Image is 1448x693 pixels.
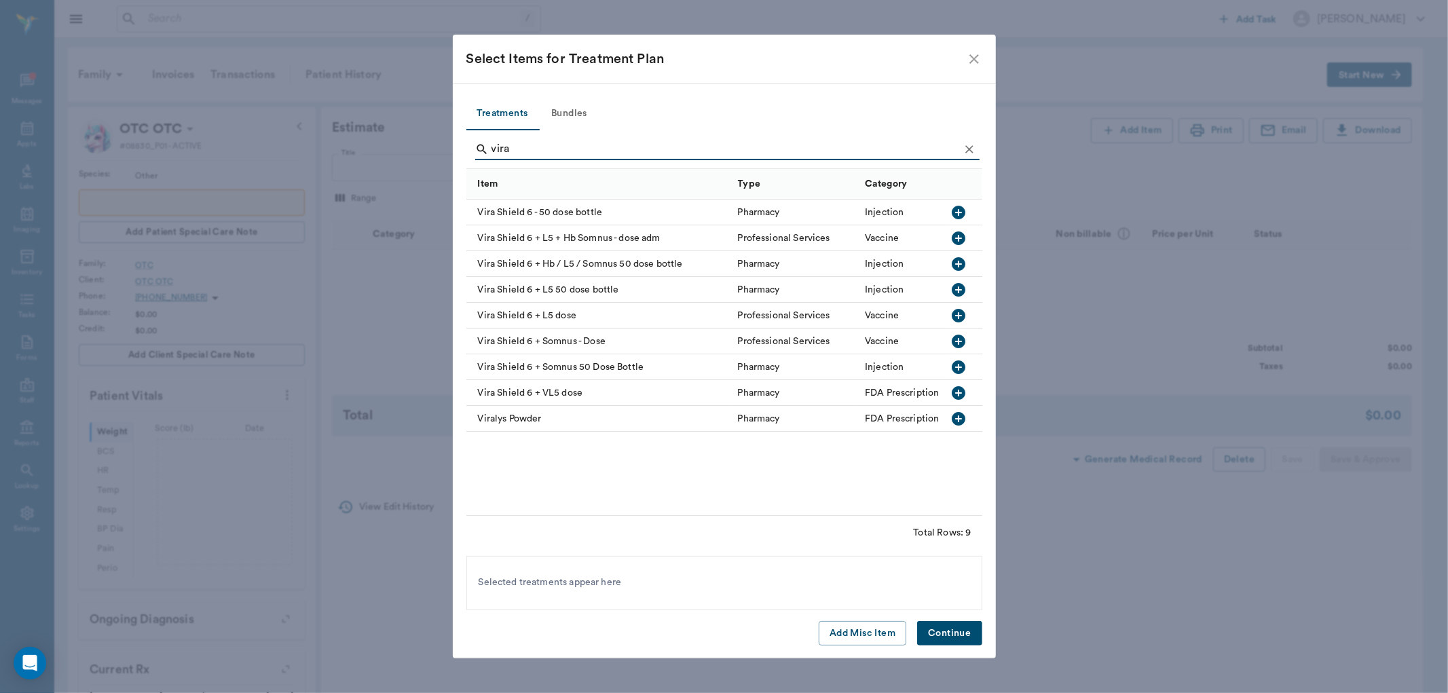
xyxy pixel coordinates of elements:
div: Type [738,165,761,203]
div: Professional Services [738,231,830,245]
div: Pharmacy [738,283,780,297]
div: Total Rows: 9 [914,526,971,540]
div: Pharmacy [738,206,780,219]
div: Search [475,138,980,163]
button: Bundles [539,98,600,130]
div: Injection [865,283,904,297]
div: Pharmacy [738,386,780,400]
div: FDA Prescription Meds, Pill, Cap, Liquid, Etc. [865,386,1061,400]
div: Professional Services [738,335,830,348]
div: Injection [865,206,904,219]
div: Pharmacy [738,360,780,374]
div: Vaccine [865,335,899,348]
div: Type [731,169,859,200]
div: Pharmacy [738,257,780,271]
div: Viralys Powder [466,406,731,432]
div: Vaccine [865,231,899,245]
button: close [966,51,982,67]
div: Vira Shield 6 - 50 dose bottle [466,200,731,225]
div: FDA Prescription Meds, Pill, Cap, Liquid, Etc. [865,412,1061,426]
button: Continue [917,621,982,646]
div: Vira Shield 6 + L5 dose [466,303,731,329]
button: Treatments [466,98,539,130]
div: Vira Shield 6 + VL5 dose [466,380,731,406]
div: Vira Shield 6 + Somnus - Dose [466,329,731,354]
div: Vira Shield 6 + L5 50 dose bottle [466,277,731,303]
span: Selected treatments appear here [479,576,622,590]
div: Injection [865,257,904,271]
div: Select Items for Treatment Plan [466,48,966,70]
div: Vira Shield 6 + Hb / L5 / Somnus 50 dose bottle [466,251,731,277]
div: Item [466,169,731,200]
button: Add Misc Item [819,621,906,646]
div: Pharmacy [738,412,780,426]
div: Vaccine [865,309,899,322]
div: Open Intercom Messenger [14,647,46,679]
button: Clear [959,139,980,160]
div: Injection [865,360,904,374]
div: Vira Shield 6 + Somnus 50 Dose Bottle [466,354,731,380]
div: Category [858,169,1113,200]
div: Category [865,165,907,203]
div: Professional Services [738,309,830,322]
div: Vira Shield 6 + L5 + Hb Somnus - dose adm [466,225,731,251]
div: Item [478,165,498,203]
input: Find a treatment [491,138,959,160]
